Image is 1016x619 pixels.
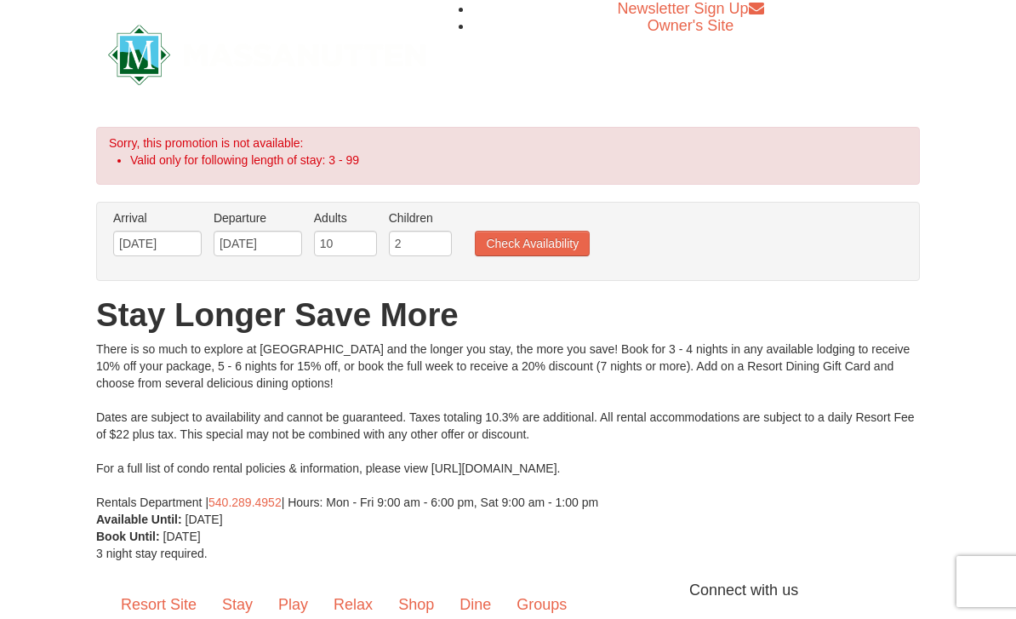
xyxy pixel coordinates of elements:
div: There is so much to explore at [GEOGRAPHIC_DATA] and the longer you stay, the more you save! Book... [96,341,920,511]
label: Arrival [113,209,202,226]
li: Valid only for following length of stay: 3 - 99 [130,152,889,169]
button: Check Availability [475,231,590,256]
label: Departure [214,209,302,226]
span: 3 night stay required. [96,547,208,560]
a: Owner's Site [648,17,733,34]
strong: Book Until: [96,530,160,543]
div: Sorry, this promotion is not available: [96,127,920,185]
span: [DATE] [163,530,201,543]
label: Adults [314,209,377,226]
img: Massanutten Resort Logo [108,25,426,85]
label: Children [389,209,452,226]
a: 540.289.4952 [208,496,282,509]
a: Massanutten Resort [108,32,426,72]
strong: Available Until: [96,513,182,526]
h1: Stay Longer Save More [96,298,920,332]
span: [DATE] [186,513,223,526]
